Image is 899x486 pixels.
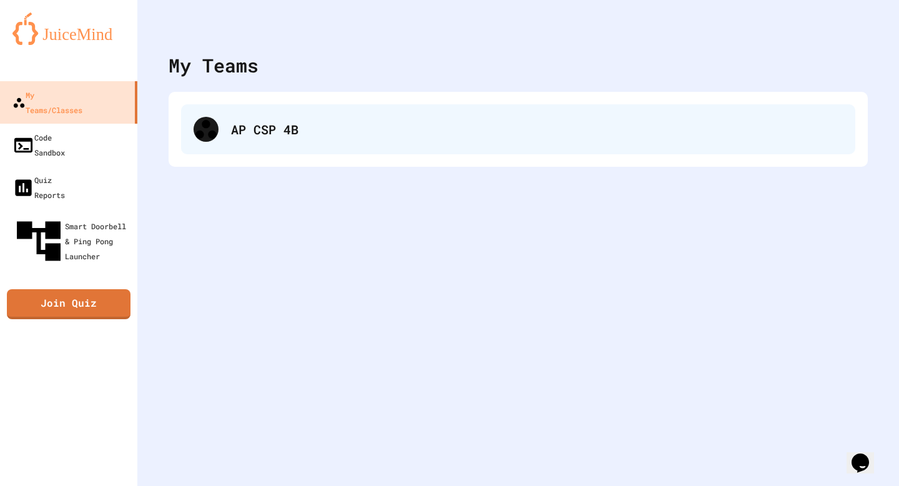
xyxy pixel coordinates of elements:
[169,51,258,79] div: My Teams
[847,436,887,474] iframe: chat widget
[12,12,125,45] img: logo-orange.svg
[12,172,65,202] div: Quiz Reports
[181,104,855,154] div: AP CSP 4B
[231,120,843,139] div: AP CSP 4B
[7,289,130,319] a: Join Quiz
[12,215,132,267] div: Smart Doorbell & Ping Pong Launcher
[12,130,65,160] div: Code Sandbox
[12,87,82,117] div: My Teams/Classes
